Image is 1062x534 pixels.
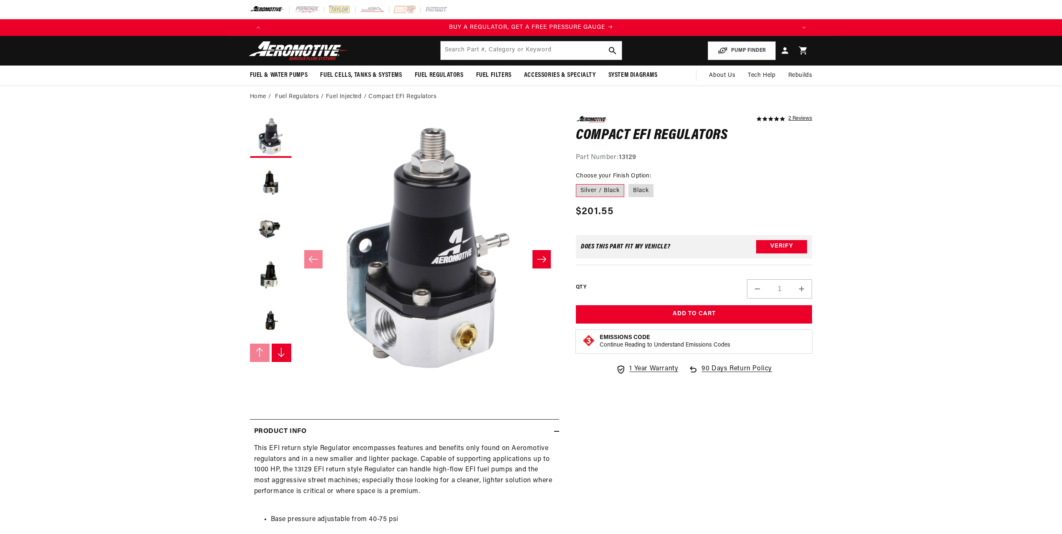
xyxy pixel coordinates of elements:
[616,364,678,375] a: 1 Year Warranty
[600,342,730,349] p: Continue Reading to Understand Emissions Codes
[250,19,267,36] button: Translation missing: en.sections.announcements.previous_announcement
[603,41,622,60] button: search button
[756,240,807,253] button: Verify
[267,23,796,32] div: Announcement
[368,92,436,101] li: Compact EFI Regulators
[250,92,266,101] a: Home
[576,172,652,180] legend: Choose your Finish Option:
[250,162,292,204] button: Load image 2 in gallery view
[415,71,464,80] span: Fuel Regulators
[600,334,650,341] strong: Emissions Code
[250,208,292,250] button: Load image 3 in gallery view
[748,71,775,80] span: Tech Help
[250,92,812,101] nav: breadcrumbs
[250,420,559,444] summary: Product Info
[742,66,782,86] summary: Tech Help
[275,92,326,101] li: Fuel Regulators
[267,23,796,32] a: BUY A REGULATOR, GET A FREE PRESSURE GAUGE
[470,66,518,85] summary: Fuel Filters
[476,71,512,80] span: Fuel Filters
[703,66,742,86] a: About Us
[272,344,292,362] button: Slide right
[254,426,307,437] h2: Product Info
[581,243,671,250] div: Does This part fit My vehicle?
[326,92,368,101] li: Fuel Injected
[688,364,772,383] a: 90 Days Return Policy
[796,19,812,36] button: Translation missing: en.sections.announcements.next_announcement
[619,154,636,161] strong: 13129
[576,305,812,324] button: Add to Cart
[708,41,776,60] button: PUMP FINDER
[576,284,586,291] label: QTY
[314,66,408,85] summary: Fuel Cells, Tanks & Systems
[449,24,605,30] span: BUY A REGULATOR, GET A FREE PRESSURE GAUGE
[782,66,819,86] summary: Rebuilds
[229,19,833,36] slideshow-component: Translation missing: en.sections.announcements.announcement_bar
[788,116,812,122] a: 2 reviews
[628,184,653,197] label: Black
[709,72,735,78] span: About Us
[701,364,772,383] span: 90 Days Return Policy
[247,41,351,61] img: Aeromotive
[629,364,678,375] span: 1 Year Warranty
[600,334,730,349] button: Emissions CodeContinue Reading to Understand Emissions Codes
[409,66,470,85] summary: Fuel Regulators
[250,116,559,402] media-gallery: Gallery Viewer
[576,152,812,163] div: Part Number:
[250,254,292,296] button: Load image 4 in gallery view
[250,344,270,362] button: Slide left
[250,116,292,158] button: Load image 1 in gallery view
[576,184,624,197] label: Silver / Black
[304,250,323,268] button: Slide left
[441,41,622,60] input: Search by Part Number, Category or Keyword
[524,71,596,80] span: Accessories & Specialty
[271,514,555,525] li: Base pressure adjustable from 40-75 psi
[267,23,796,32] div: 1 of 4
[250,71,308,80] span: Fuel & Water Pumps
[518,66,602,85] summary: Accessories & Specialty
[788,71,812,80] span: Rebuilds
[532,250,551,268] button: Slide right
[250,300,292,342] button: Load image 5 in gallery view
[602,66,664,85] summary: System Diagrams
[608,71,658,80] span: System Diagrams
[244,66,314,85] summary: Fuel & Water Pumps
[576,204,613,219] span: $201.55
[582,334,595,347] img: Emissions code
[576,129,812,142] h1: Compact EFI Regulators
[320,71,402,80] span: Fuel Cells, Tanks & Systems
